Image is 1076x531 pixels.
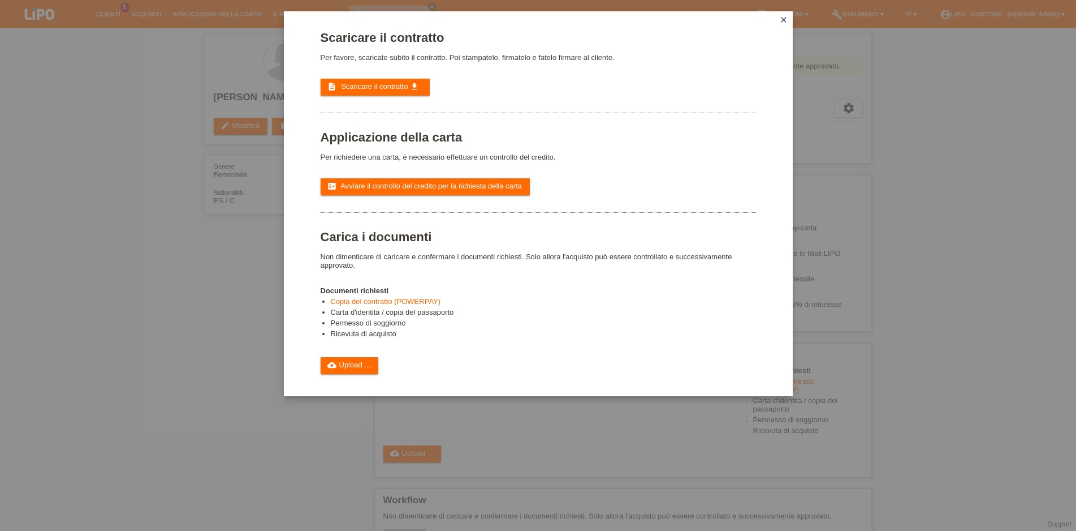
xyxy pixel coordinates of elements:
[327,182,336,191] i: fact_check
[331,297,441,306] a: Copia del contratto (POWERPAY)
[331,319,756,329] li: Permesso di soggiorno
[321,286,756,295] h4: Documenti richiesti
[321,153,756,161] p: Per richiedere una carta, è necessario effettuare un controllo del credito.
[779,15,788,24] i: close
[327,82,336,91] i: description
[321,79,430,96] a: description Scaricare il contratto get_app
[321,252,756,269] p: Non dimenticare di caricare e confermare i documenti richiesti. Solo allora l'acquisto può essere...
[340,182,522,190] span: Avviare il controllo del credito per la richiesta della carta
[321,357,379,374] a: cloud_uploadUpload ...
[321,178,530,195] a: fact_check Avviare il controllo del credito per la richiesta della carta
[321,53,756,62] p: Per favore, scaricate subito il contratto. Poi stampatelo, firmatelo e fatelo firmare al cliente.
[321,230,756,244] h1: Carica i documenti
[331,308,756,319] li: Carta d'identità / copia del passaporto
[321,130,756,144] h1: Applicazione della carta
[410,82,419,91] i: get_app
[776,14,791,27] a: close
[321,31,756,45] h1: Scaricare il contratto
[327,361,336,370] i: cloud_upload
[331,329,756,340] li: Ricevuta di acquisto
[341,82,408,91] span: Scaricare il contratto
